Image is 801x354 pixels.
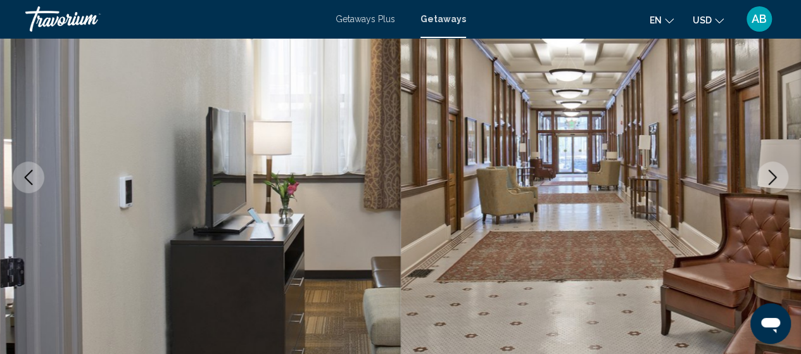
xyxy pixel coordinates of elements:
a: Travorium [25,6,323,32]
span: en [650,15,662,25]
span: AB [752,13,767,25]
a: Getaways [420,14,466,24]
button: Previous image [13,161,44,193]
button: Next image [757,161,788,193]
a: Getaways Plus [336,14,395,24]
button: User Menu [743,6,776,32]
iframe: Button to launch messaging window [750,303,791,344]
button: Change currency [693,11,724,29]
span: USD [693,15,712,25]
button: Change language [650,11,674,29]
